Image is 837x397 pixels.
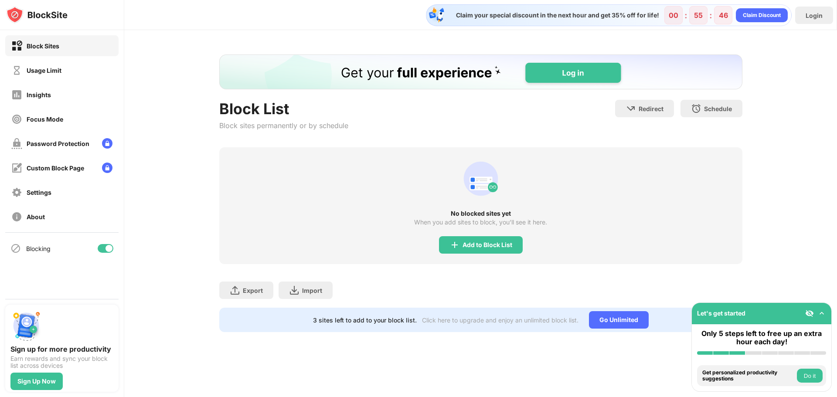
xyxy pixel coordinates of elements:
[27,164,84,172] div: Custom Block Page
[697,309,745,317] div: Let's get started
[11,114,22,125] img: focus-off.svg
[11,41,22,51] img: block-on.svg
[26,245,51,252] div: Blocking
[797,369,823,383] button: Do it
[17,378,56,385] div: Sign Up Now
[694,11,703,20] div: 55
[102,163,112,173] img: lock-menu.svg
[805,309,814,318] img: eye-not-visible.svg
[669,11,678,20] div: 00
[6,6,68,24] img: logo-blocksite.svg
[428,7,446,24] img: specialOfferDiscount.svg
[719,11,728,20] div: 46
[10,345,113,353] div: Sign up for more productivity
[11,163,22,173] img: customize-block-page-off.svg
[460,158,502,200] div: animation
[589,311,649,329] div: Go Unlimited
[219,121,348,130] div: Block sites permanently or by schedule
[422,316,578,324] div: Click here to upgrade and enjoy an unlimited block list.
[639,105,663,112] div: Redirect
[817,309,826,318] img: omni-setup-toggle.svg
[302,287,322,294] div: Import
[219,210,742,217] div: No blocked sites yet
[414,219,547,226] div: When you add sites to block, you’ll see it here.
[102,138,112,149] img: lock-menu.svg
[11,89,22,100] img: insights-off.svg
[27,115,63,123] div: Focus Mode
[463,241,512,248] div: Add to Block List
[11,65,22,76] img: time-usage-off.svg
[27,67,61,74] div: Usage Limit
[10,355,113,369] div: Earn rewards and sync your block list across devices
[27,140,89,147] div: Password Protection
[708,8,714,22] div: :
[451,11,659,19] div: Claim your special discount in the next hour and get 35% off for life!
[219,54,742,89] iframe: Banner
[27,91,51,98] div: Insights
[243,287,263,294] div: Export
[27,213,45,221] div: About
[702,370,795,382] div: Get personalized productivity suggestions
[11,138,22,149] img: password-protection-off.svg
[313,316,417,324] div: 3 sites left to add to your block list.
[697,329,826,346] div: Only 5 steps left to free up an extra hour each day!
[806,12,823,19] div: Login
[11,187,22,198] img: settings-off.svg
[683,8,689,22] div: :
[10,243,21,254] img: blocking-icon.svg
[704,105,732,112] div: Schedule
[743,11,781,20] div: Claim Discount
[27,42,59,50] div: Block Sites
[11,211,22,222] img: about-off.svg
[219,100,348,118] div: Block List
[27,189,51,196] div: Settings
[10,310,42,341] img: push-signup.svg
